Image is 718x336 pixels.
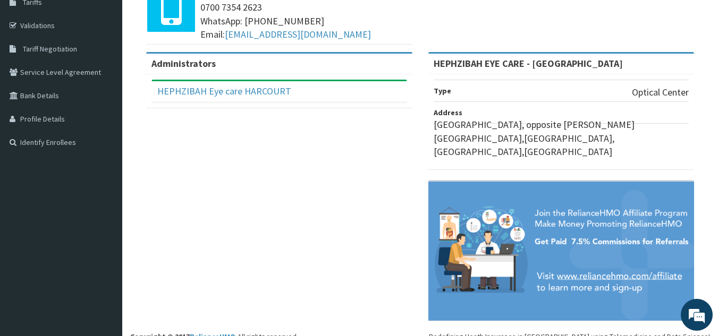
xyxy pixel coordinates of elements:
[151,57,216,70] b: Administrators
[428,182,695,321] img: provider-team-banner.png
[434,86,451,96] b: Type
[55,59,179,73] div: Chat with us now
[200,1,407,41] span: 0700 7354 2623 WhatsApp: [PHONE_NUMBER] Email:
[225,28,371,40] a: [EMAIL_ADDRESS][DOMAIN_NAME]
[434,118,689,159] p: [GEOGRAPHIC_DATA], opposite [PERSON_NAME][GEOGRAPHIC_DATA],[GEOGRAPHIC_DATA],[GEOGRAPHIC_DATA],[G...
[20,53,43,80] img: d_794563401_company_1708531726252_794563401
[23,44,77,54] span: Tariff Negotiation
[434,57,623,70] strong: HEPHZIBAH EYE CARE - [GEOGRAPHIC_DATA]
[157,85,291,97] a: HEPHZIBAH Eye care HARCOURT
[174,5,200,31] div: Minimize live chat window
[62,100,147,208] span: We're online!
[5,223,202,261] textarea: Type your message and hit 'Enter'
[632,85,689,99] p: Optical Center
[434,108,462,117] b: Address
